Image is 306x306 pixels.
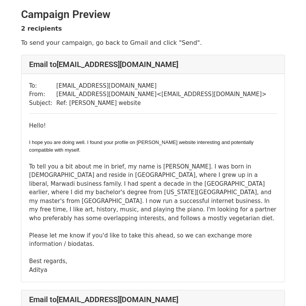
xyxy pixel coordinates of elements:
h4: Email to [EMAIL_ADDRESS][DOMAIN_NAME] [29,60,277,69]
div: To tell you a bit about me in brief, my name is [PERSON_NAME]. I was born in [DEMOGRAPHIC_DATA] a... [29,162,277,223]
p: To send your campaign, go back to Gmail and click "Send". [21,39,285,47]
div: Aditya [29,266,277,275]
td: To: [29,82,56,90]
h4: Email to [EMAIL_ADDRESS][DOMAIN_NAME] [29,295,277,304]
div: Hello! [29,121,277,274]
td: [EMAIL_ADDRESS][DOMAIN_NAME] < [EMAIL_ADDRESS][DOMAIN_NAME] > [56,90,267,99]
div: Please let me know if you'd like to take this ahead, so we can exchange more information / biodatas. [29,231,277,249]
div: Best regards, [29,257,277,266]
td: [EMAIL_ADDRESS][DOMAIN_NAME] [56,82,267,90]
td: Subject: [29,99,56,108]
td: From: [29,90,56,99]
strong: 2 recipients [21,25,62,32]
span: I hope you are doing well. I found your profile on [PERSON_NAME] website interesting and potentia... [29,139,254,153]
td: Ref: [PERSON_NAME] website [56,99,267,108]
h2: Campaign Preview [21,8,285,21]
